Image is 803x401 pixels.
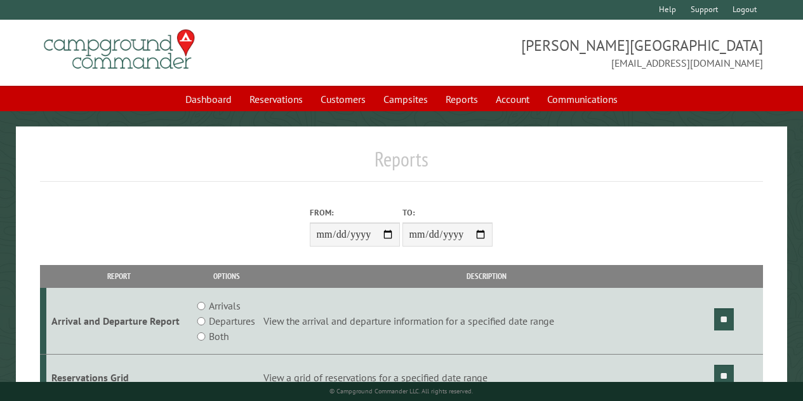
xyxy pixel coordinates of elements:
[402,35,763,71] span: [PERSON_NAME][GEOGRAPHIC_DATA] [EMAIL_ADDRESS][DOMAIN_NAME]
[40,25,199,74] img: Campground Commander
[209,329,229,344] label: Both
[40,147,763,182] h1: Reports
[191,265,262,287] th: Options
[438,87,486,111] a: Reports
[540,87,625,111] a: Communications
[46,265,191,287] th: Report
[46,288,191,355] td: Arrival and Departure Report
[178,87,239,111] a: Dashboard
[242,87,310,111] a: Reservations
[209,313,255,329] label: Departures
[262,265,712,287] th: Description
[313,87,373,111] a: Customers
[262,355,712,401] td: View a grid of reservations for a specified date range
[402,207,493,219] label: To:
[376,87,435,111] a: Campsites
[310,207,400,219] label: From:
[488,87,537,111] a: Account
[329,387,473,395] small: © Campground Commander LLC. All rights reserved.
[209,298,241,313] label: Arrivals
[262,288,712,355] td: View the arrival and departure information for a specified date range
[46,355,191,401] td: Reservations Grid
